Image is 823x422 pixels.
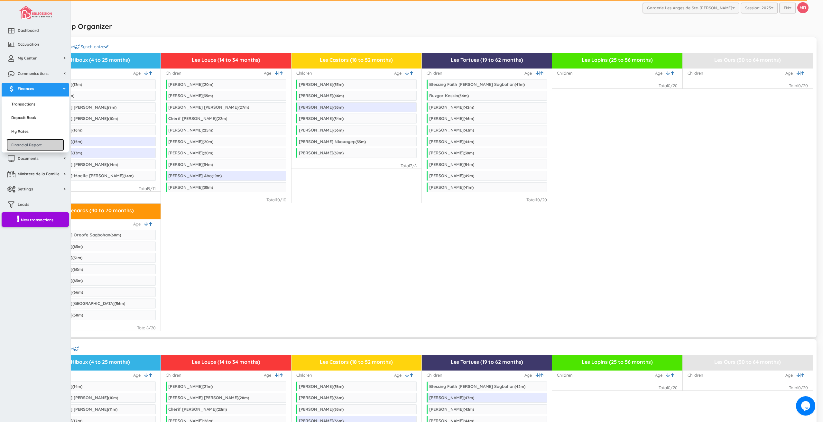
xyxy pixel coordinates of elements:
div: Total /10 [266,197,286,203]
div: [PERSON_NAME] [168,185,213,190]
span: ( m) [72,267,83,272]
h3: Les Hiboux (4 to 25 months) [33,359,158,365]
span: Age [133,70,144,76]
span: 34 [335,116,339,121]
span: ( m) [464,116,474,121]
div: [PERSON_NAME] [429,127,474,133]
span: 13 [74,151,77,155]
div: [PERSON_NAME] [168,93,213,98]
span: ( m) [72,290,83,295]
span: ( m) [115,301,125,306]
img: image [19,6,51,19]
span: Age [264,70,275,76]
h3: Les Castors (18 to 52 months) [294,57,419,63]
a: | [405,70,410,76]
span: 35 [204,185,208,190]
div: [PERSON_NAME] [168,162,213,167]
span: 9 [109,105,112,110]
span: 36 [335,384,339,389]
h3: Les Hiboux (4 to 25 months) [33,57,158,63]
span: 63 [74,278,78,283]
div: [PERSON_NAME] [299,127,344,133]
div: Children [166,70,181,76]
span: ( m) [217,116,227,121]
a: Documents [2,152,69,166]
span: 27 [240,105,244,110]
span: ( m) [203,128,213,133]
div: [PERSON_NAME] [299,150,344,155]
div: Total /20 [137,325,156,331]
div: [PERSON_NAME] [299,407,344,412]
span: 42 [516,384,521,389]
span: 68 [112,233,116,237]
span: Age [785,372,796,378]
span: 28 [240,395,244,400]
span: 10 [536,197,540,202]
span: 9 [148,186,150,191]
span: ( m) [203,185,213,190]
span: 13 [74,82,77,87]
span: 63 [74,244,78,249]
span: ( m) [238,395,249,400]
span: ( m) [212,173,222,178]
a: Leads [2,198,69,212]
span: Age [655,70,666,76]
span: 56 [116,301,120,306]
span: ( m) [333,105,344,110]
span: ( m) [515,384,525,389]
div: [PERSON_NAME] [PERSON_NAME] [38,105,116,110]
span: Age [655,372,666,378]
span: ( m) [108,116,118,121]
span: 20 [204,82,208,87]
span: 35 [357,139,361,144]
div: Total /8 [401,163,417,169]
span: ( m) [72,128,82,133]
div: [PERSON_NAME] [429,150,474,155]
span: Age [133,221,144,227]
a: Ministere de la Famille [2,168,69,182]
div: Chérif [PERSON_NAME] [168,116,227,121]
div: [PERSON_NAME] Oreofe Sagbohan [38,232,121,237]
a: | [535,70,540,76]
a: Transactions [6,98,64,110]
span: ( m) [72,278,83,283]
span: 7 [410,163,412,168]
a: Dashboard [2,24,69,38]
div: [PERSON_NAME] [PERSON_NAME] [38,162,118,167]
span: 0 [798,385,801,390]
div: Total /20 [659,385,678,391]
span: ( m) [333,151,344,155]
span: Settings [18,186,33,192]
span: 35 [335,82,339,87]
div: [PERSON_NAME] [299,93,344,98]
span: 41 [465,185,469,190]
span: Age [394,70,405,76]
div: Blessing Faith [PERSON_NAME] Sagbohan [429,384,525,389]
h3: Les Castors (18 to 52 months) [294,359,419,365]
span: 49 [465,173,469,178]
span: 22 [218,116,222,121]
span: 16 [74,128,78,133]
div: [PERSON_NAME] [429,185,474,190]
span: Age [133,372,144,378]
h3: Les Ours (30 to 64 months) [685,359,810,365]
span: 39 [335,151,339,155]
h3: Les Lapins (25 to 56 months) [555,359,680,365]
span: 35 [204,93,208,98]
div: Chérif [PERSON_NAME] [168,407,227,412]
h5: Visual Group Organizer [32,23,112,30]
span: 20 [204,139,208,144]
div: Children [427,70,442,76]
div: [PERSON_NAME] [299,395,344,400]
h3: Les Loups (14 to 34 months) [163,359,288,365]
div: [PERSON_NAME] [168,384,213,389]
span: 10 [276,197,280,202]
span: 35 [335,407,339,412]
span: ( m) [72,384,82,389]
div: [PERSON_NAME] [PERSON_NAME] [38,395,118,400]
div: [PERSON_NAME] Nkouayep [299,139,366,144]
span: ( m) [333,407,344,412]
div: Children [427,372,442,378]
span: ( m) [108,407,117,412]
span: ( m) [464,407,474,412]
